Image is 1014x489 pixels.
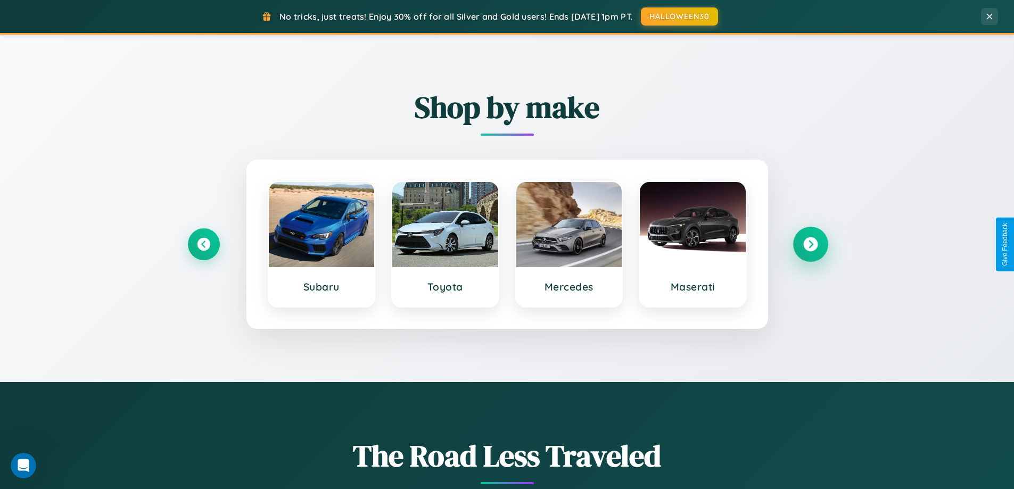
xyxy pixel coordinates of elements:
[279,11,633,22] span: No tricks, just treats! Enjoy 30% off for all Silver and Gold users! Ends [DATE] 1pm PT.
[188,435,827,476] h1: The Road Less Traveled
[188,87,827,128] h2: Shop by make
[650,280,735,293] h3: Maserati
[641,7,718,26] button: HALLOWEEN30
[279,280,364,293] h3: Subaru
[11,453,36,478] iframe: Intercom live chat
[403,280,488,293] h3: Toyota
[527,280,612,293] h3: Mercedes
[1001,223,1009,266] div: Give Feedback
